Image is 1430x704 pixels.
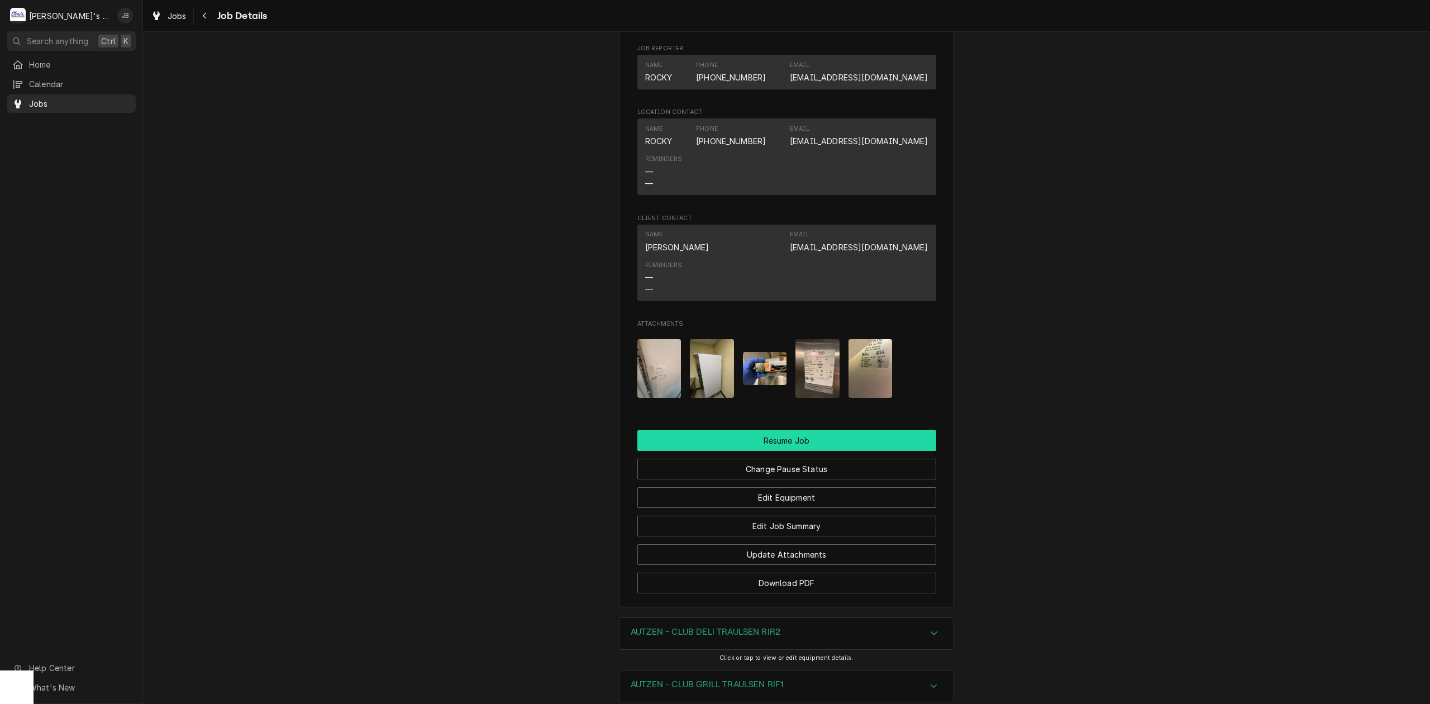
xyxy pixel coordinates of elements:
[214,8,268,23] span: Job Details
[645,135,673,147] div: ROCKY
[637,320,936,407] div: Attachments
[637,225,936,301] div: Contact
[637,508,936,536] div: Button Group Row
[696,136,766,146] a: [PHONE_NUMBER]
[795,339,840,398] img: Cocl2xJTpcJLGF6sPhAK
[637,44,936,94] div: Job Reporter
[637,108,936,117] span: Location Contact
[790,125,928,147] div: Email
[645,155,682,164] div: Reminders
[645,272,653,283] div: —
[637,108,936,200] div: Location Contact
[619,618,954,649] button: Accordion Details Expand Trigger
[637,55,936,94] div: Job Reporter List
[637,479,936,508] div: Button Group Row
[645,241,709,253] div: [PERSON_NAME]
[696,73,766,82] a: [PHONE_NUMBER]
[637,573,936,593] button: Download PDF
[696,61,766,83] div: Phone
[645,125,673,147] div: Name
[637,487,936,508] button: Edit Equipment
[637,516,936,536] button: Edit Job Summary
[117,8,133,23] div: JB
[29,662,129,674] span: Help Center
[631,679,783,690] h3: AUTZEN - CLUB GRILL TRAULSEN RIF1
[7,678,136,697] a: Go to What's New
[619,670,954,702] div: Accordion Header
[637,225,936,306] div: Client Contact List
[637,214,936,306] div: Client Contact
[29,78,130,90] span: Calendar
[619,670,954,702] div: AUTZEN - CLUB GRILL TRAULSEN RIF1
[7,55,136,74] a: Home
[637,55,936,89] div: Contact
[645,61,673,83] div: Name
[637,430,936,593] div: Button Group
[637,451,936,479] div: Button Group Row
[790,230,928,253] div: Email
[790,136,928,146] a: [EMAIL_ADDRESS][DOMAIN_NAME]
[123,35,128,47] span: K
[637,330,936,407] span: Attachments
[637,214,936,223] span: Client Contact
[696,61,718,70] div: Phone
[27,35,88,47] span: Search anything
[29,59,130,70] span: Home
[790,242,928,252] a: [EMAIL_ADDRESS][DOMAIN_NAME]
[619,618,954,649] div: Accordion Header
[29,98,130,110] span: Jobs
[645,261,682,295] div: Reminders
[101,35,116,47] span: Ctrl
[637,118,936,200] div: Location Contact List
[790,61,928,83] div: Email
[637,536,936,565] div: Button Group Row
[790,125,809,134] div: Email
[743,352,787,385] img: aOgfFRmUTIqKnR2xULG6
[645,166,653,178] div: —
[696,125,766,147] div: Phone
[637,565,936,593] div: Button Group Row
[790,73,928,82] a: [EMAIL_ADDRESS][DOMAIN_NAME]
[637,544,936,565] button: Update Attachments
[196,7,214,25] button: Navigate back
[117,8,133,23] div: Joey Brabb's Avatar
[7,94,136,113] a: Jobs
[619,670,954,702] button: Accordion Details Expand Trigger
[168,10,187,22] span: Jobs
[790,230,809,239] div: Email
[645,178,653,189] div: —
[29,682,129,693] span: What's New
[719,654,854,662] span: Click or tap to view or edit equipment details.
[10,8,26,23] div: Clay's Refrigeration's Avatar
[645,230,663,239] div: Name
[7,75,136,93] a: Calendar
[7,31,136,51] button: Search anythingCtrlK
[645,61,663,70] div: Name
[645,283,653,295] div: —
[645,230,709,253] div: Name
[690,339,734,398] img: nY7E7TfgSTu3uzM4xI8C
[637,430,936,451] button: Resume Job
[696,125,718,134] div: Phone
[645,155,682,189] div: Reminders
[619,617,954,650] div: AUTZEN - CLUB DELI TRAULSEN RIR2
[849,339,893,398] img: mxTbSfU8QKGQAlucy6Qz
[146,7,191,25] a: Jobs
[637,339,681,398] img: 4nNivBwlSp6pekspfYVM
[631,627,780,638] h3: AUTZEN - CLUB DELI TRAULSEN RIR2
[645,72,673,83] div: ROCKY
[637,459,936,479] button: Change Pause Status
[637,118,936,195] div: Contact
[29,10,111,22] div: [PERSON_NAME]'s Refrigeration
[10,8,26,23] div: C
[7,659,136,677] a: Go to Help Center
[790,61,809,70] div: Email
[637,44,936,53] span: Job Reporter
[645,125,663,134] div: Name
[645,261,682,270] div: Reminders
[637,320,936,329] span: Attachments
[637,430,936,451] div: Button Group Row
